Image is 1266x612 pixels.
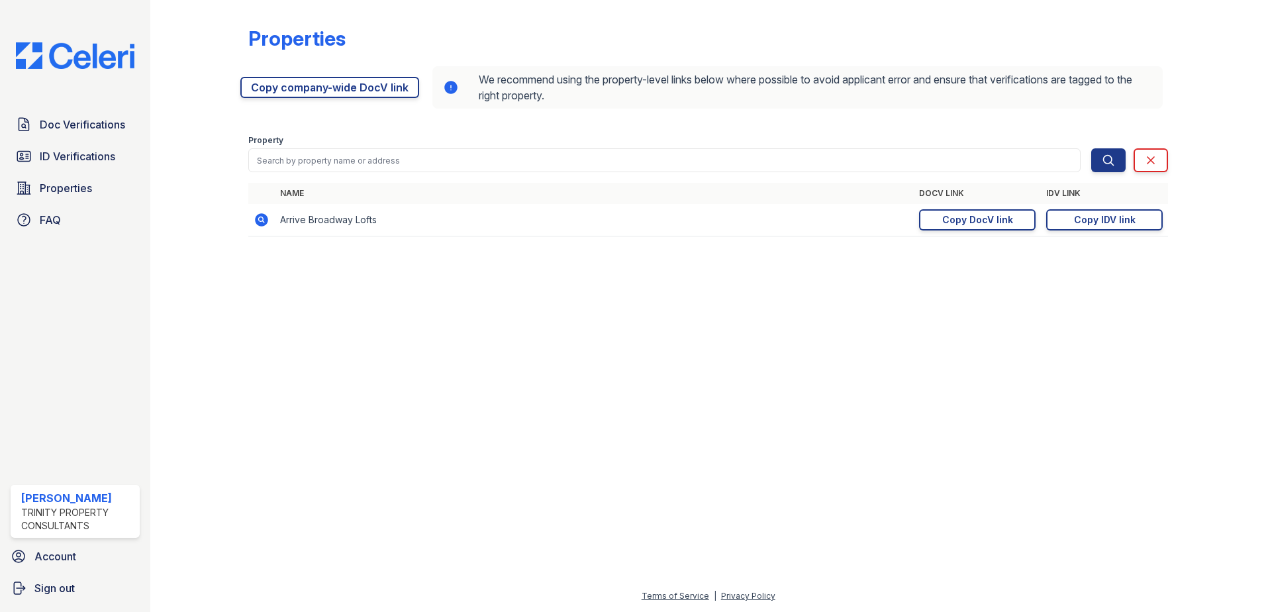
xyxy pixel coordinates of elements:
a: Copy DocV link [919,209,1036,230]
a: Properties [11,175,140,201]
input: Search by property name or address [248,148,1081,172]
a: Copy IDV link [1046,209,1163,230]
th: IDV Link [1041,183,1168,204]
a: ID Verifications [11,143,140,170]
span: Properties [40,180,92,196]
span: Account [34,548,76,564]
a: Sign out [5,575,145,601]
a: Doc Verifications [11,111,140,138]
span: FAQ [40,212,61,228]
span: Doc Verifications [40,117,125,132]
span: Sign out [34,580,75,596]
img: CE_Logo_Blue-a8612792a0a2168367f1c8372b55b34899dd931a85d93a1a3d3e32e68fde9ad4.png [5,42,145,69]
label: Property [248,135,283,146]
a: Privacy Policy [721,591,775,601]
a: Terms of Service [642,591,709,601]
div: Copy DocV link [942,213,1013,227]
div: Trinity Property Consultants [21,506,134,533]
a: FAQ [11,207,140,233]
a: Copy company-wide DocV link [240,77,419,98]
a: Account [5,543,145,570]
td: Arrive Broadway Lofts [275,204,914,236]
div: Copy IDV link [1074,213,1136,227]
div: Properties [248,26,346,50]
th: Name [275,183,914,204]
div: | [714,591,716,601]
span: ID Verifications [40,148,115,164]
th: DocV Link [914,183,1041,204]
div: [PERSON_NAME] [21,490,134,506]
div: We recommend using the property-level links below where possible to avoid applicant error and ens... [432,66,1163,109]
